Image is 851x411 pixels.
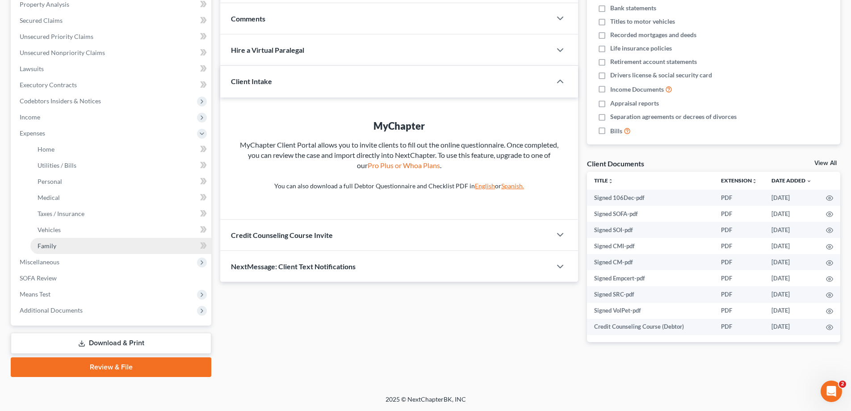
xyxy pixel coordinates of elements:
div: MyChapter [238,119,560,133]
span: Client Intake [231,77,272,85]
span: Separation agreements or decrees of divorces [610,112,737,121]
td: PDF [714,286,764,302]
a: Unsecured Priority Claims [13,29,211,45]
span: Recorded mortgages and deeds [610,30,696,39]
div: 2025 © NextChapterBK, INC [171,395,680,411]
a: English [475,182,495,190]
span: Bills [610,127,622,136]
span: Additional Documents [20,306,83,314]
span: Property Analysis [20,0,69,8]
td: Credit Counseling Course (Debtor) [587,319,714,335]
td: [DATE] [764,206,819,222]
span: Titles to motor vehicles [610,17,675,26]
td: PDF [714,319,764,335]
span: Executory Contracts [20,81,77,89]
span: Bank statements [610,4,656,13]
td: PDF [714,238,764,254]
td: Signed SOFA-pdf [587,206,714,222]
span: Means Test [20,290,50,298]
td: Signed 106Dec-pdf [587,190,714,206]
span: Unsecured Nonpriority Claims [20,49,105,56]
td: PDF [714,254,764,270]
iframe: Intercom live chat [821,381,842,402]
span: Life insurance policies [610,44,672,53]
td: PDF [714,222,764,238]
span: Miscellaneous [20,258,59,266]
td: [DATE] [764,190,819,206]
td: [DATE] [764,254,819,270]
a: Lawsuits [13,61,211,77]
a: Personal [30,174,211,190]
a: Medical [30,190,211,206]
a: Executory Contracts [13,77,211,93]
p: You can also download a full Debtor Questionnaire and Checklist PDF in or [238,182,560,191]
a: Extensionunfold_more [721,177,757,184]
td: [DATE] [764,238,819,254]
span: Utilities / Bills [38,161,76,169]
td: PDF [714,303,764,319]
span: SOFA Review [20,274,57,282]
td: [DATE] [764,270,819,286]
a: Pro Plus or Whoa Plans [368,161,440,169]
td: PDF [714,270,764,286]
span: Expenses [20,129,45,137]
td: [DATE] [764,222,819,238]
span: Drivers license & social security card [610,71,712,80]
td: Signed VolPet-pdf [587,303,714,319]
td: [DATE] [764,303,819,319]
td: [DATE] [764,319,819,335]
span: Secured Claims [20,17,63,24]
div: Client Documents [587,159,644,168]
td: Signed CM-pdf [587,254,714,270]
span: NextMessage: Client Text Notifications [231,262,356,271]
a: Review & File [11,357,211,377]
i: unfold_more [752,178,757,184]
td: Signed SRC-pdf [587,286,714,302]
td: Signed Empcert-pdf [587,270,714,286]
span: Lawsuits [20,65,44,72]
a: Date Added expand_more [771,177,812,184]
span: Income [20,113,40,121]
span: Codebtors Insiders & Notices [20,97,101,105]
span: Retirement account statements [610,57,697,66]
a: Utilities / Bills [30,157,211,174]
a: SOFA Review [13,270,211,286]
a: View All [814,160,837,166]
span: Medical [38,194,60,201]
i: expand_more [806,178,812,184]
span: MyChapter Client Portal allows you to invite clients to fill out the online questionnaire. Once c... [240,140,558,169]
span: Comments [231,14,265,23]
td: Signed CMI-pdf [587,238,714,254]
span: Personal [38,178,62,185]
i: unfold_more [608,178,613,184]
td: [DATE] [764,286,819,302]
a: Vehicles [30,222,211,238]
a: Unsecured Nonpriority Claims [13,45,211,61]
span: Family [38,242,56,250]
span: Credit Counseling Course Invite [231,231,333,239]
span: Unsecured Priority Claims [20,33,93,40]
a: Taxes / Insurance [30,206,211,222]
a: Family [30,238,211,254]
span: Income Documents [610,85,664,94]
span: Taxes / Insurance [38,210,84,217]
td: Signed SOI-pdf [587,222,714,238]
td: PDF [714,206,764,222]
span: Appraisal reports [610,99,659,108]
a: Download & Print [11,333,211,354]
td: PDF [714,190,764,206]
a: Titleunfold_more [594,177,613,184]
span: Home [38,145,54,153]
a: Spanish. [501,182,524,190]
a: Secured Claims [13,13,211,29]
span: Hire a Virtual Paralegal [231,46,304,54]
span: Vehicles [38,226,61,233]
span: 2 [839,381,846,388]
a: Home [30,141,211,157]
